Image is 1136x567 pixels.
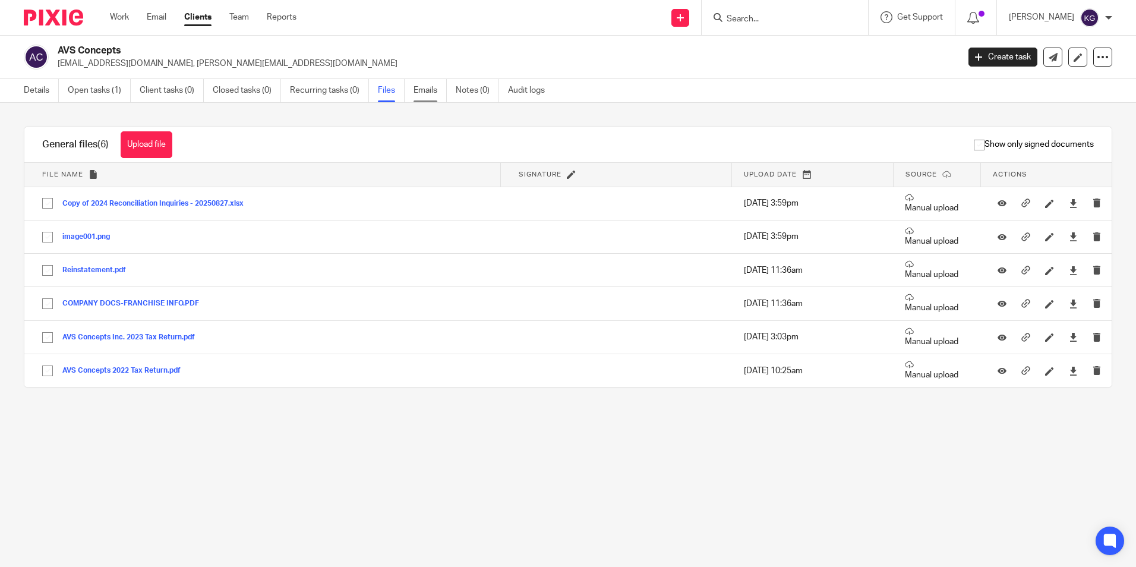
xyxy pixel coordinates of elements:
[744,365,882,377] p: [DATE] 10:25am
[905,327,969,348] p: Manual upload
[213,79,281,102] a: Closed tasks (0)
[267,11,296,23] a: Reports
[42,138,109,151] h1: General files
[744,231,882,242] p: [DATE] 3:59pm
[1069,264,1078,276] a: Download
[42,171,83,178] span: File name
[519,171,561,178] span: Signature
[36,192,59,215] input: Select
[905,193,969,214] p: Manual upload
[62,266,135,275] button: Reinstatement.pdf
[97,140,109,149] span: (6)
[62,367,190,375] button: AVS Concepts 2022 Tax Return.pdf
[62,233,119,241] button: image001.png
[140,79,204,102] a: Client tasks (0)
[24,79,59,102] a: Details
[905,171,937,178] span: Source
[58,45,772,57] h2: AVS Concepts
[1069,331,1078,343] a: Download
[1080,8,1099,27] img: svg%3E
[68,79,131,102] a: Open tasks (1)
[1069,298,1078,310] a: Download
[905,260,969,281] p: Manual upload
[290,79,369,102] a: Recurring tasks (0)
[1009,11,1074,23] p: [PERSON_NAME]
[414,79,447,102] a: Emails
[62,200,253,208] button: Copy of 2024 Reconciliation Inquiries - 20250827.xlsx
[744,264,882,276] p: [DATE] 11:36am
[110,11,129,23] a: Work
[897,13,943,21] span: Get Support
[24,45,49,70] img: svg%3E
[58,58,951,70] p: [EMAIL_ADDRESS][DOMAIN_NAME], [PERSON_NAME][EMAIL_ADDRESS][DOMAIN_NAME]
[744,197,882,209] p: [DATE] 3:59pm
[744,298,882,310] p: [DATE] 11:36am
[378,79,405,102] a: Files
[24,10,83,26] img: Pixie
[1069,231,1078,242] a: Download
[905,293,969,314] p: Manual upload
[62,300,208,308] button: COMPANY DOCS-FRANCHISE INFO.PDF
[36,226,59,248] input: Select
[229,11,249,23] a: Team
[905,360,969,381] p: Manual upload
[508,79,554,102] a: Audit logs
[456,79,499,102] a: Notes (0)
[62,333,204,342] button: AVS Concepts Inc. 2023 Tax Return.pdf
[744,171,797,178] span: Upload date
[968,48,1037,67] a: Create task
[1069,197,1078,209] a: Download
[974,138,1094,150] span: Show only signed documents
[744,331,882,343] p: [DATE] 3:03pm
[147,11,166,23] a: Email
[725,14,832,25] input: Search
[121,131,172,158] button: Upload file
[905,226,969,247] p: Manual upload
[184,11,212,23] a: Clients
[36,326,59,349] input: Select
[36,259,59,282] input: Select
[36,360,59,382] input: Select
[36,292,59,315] input: Select
[993,171,1027,178] span: Actions
[1069,365,1078,377] a: Download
